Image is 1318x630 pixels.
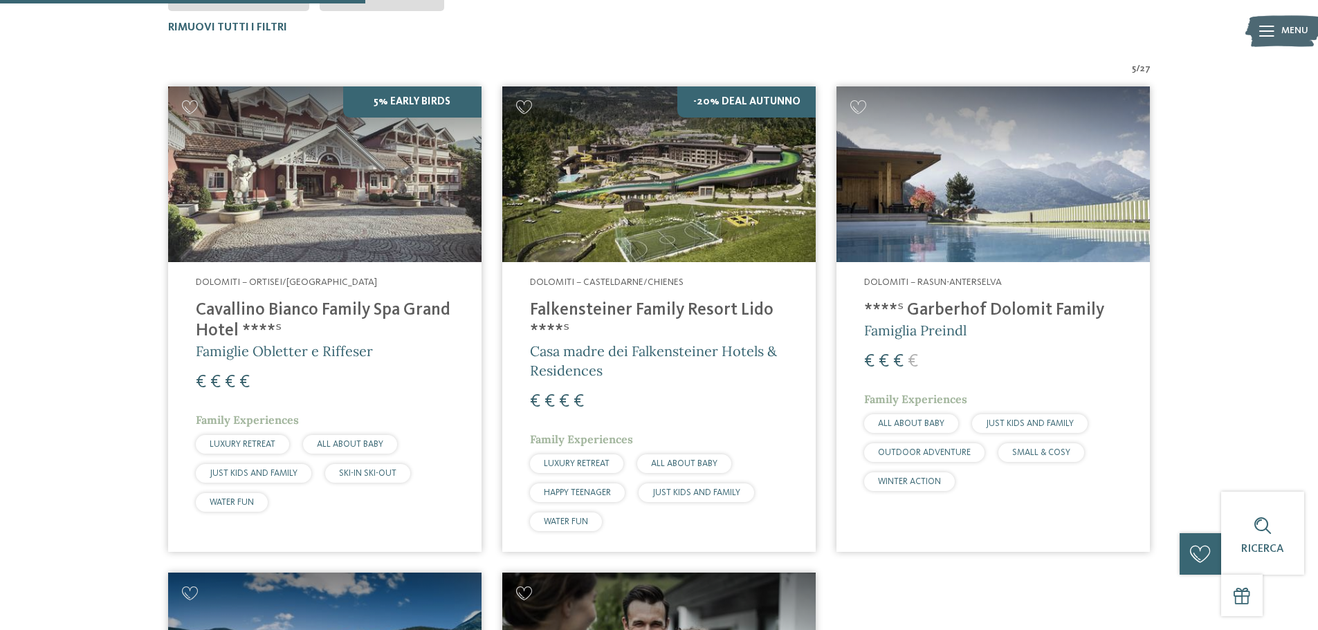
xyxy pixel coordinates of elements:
[530,342,777,379] span: Casa madre dei Falkensteiner Hotels & Residences
[559,393,569,411] span: €
[530,432,633,446] span: Family Experiences
[652,488,740,497] span: JUST KIDS AND FAMILY
[502,86,816,552] a: Cercate un hotel per famiglie? Qui troverete solo i migliori! -20% Deal Autunno Dolomiti – Castel...
[836,86,1150,552] a: Cercate un hotel per famiglie? Qui troverete solo i migliori! Dolomiti – Rasun-Anterselva ****ˢ G...
[210,469,298,478] span: JUST KIDS AND FAMILY
[879,353,889,371] span: €
[1136,62,1140,76] span: /
[210,440,275,449] span: LUXURY RETREAT
[893,353,904,371] span: €
[864,392,967,406] span: Family Experiences
[530,300,788,342] h4: Falkensteiner Family Resort Lido ****ˢ
[1012,448,1070,457] span: SMALL & COSY
[210,373,221,391] span: €
[1241,544,1284,555] span: Ricerca
[502,86,816,263] img: Cercate un hotel per famiglie? Qui troverete solo i migliori!
[836,86,1150,263] img: Cercate un hotel per famiglie? Qui troverete solo i migliori!
[168,22,287,33] span: Rimuovi tutti i filtri
[530,393,540,411] span: €
[168,86,482,552] a: Cercate un hotel per famiglie? Qui troverete solo i migliori! 5% Early Birds Dolomiti – Ortisei/[...
[168,86,482,263] img: Family Spa Grand Hotel Cavallino Bianco ****ˢ
[196,277,377,287] span: Dolomiti – Ortisei/[GEOGRAPHIC_DATA]
[878,419,944,428] span: ALL ABOUT BABY
[651,459,717,468] span: ALL ABOUT BABY
[878,448,971,457] span: OUTDOOR ADVENTURE
[210,498,254,507] span: WATER FUN
[544,459,610,468] span: LUXURY RETREAT
[1140,62,1151,76] span: 27
[196,373,206,391] span: €
[196,413,299,427] span: Family Experiences
[878,477,941,486] span: WINTER ACTION
[530,277,684,287] span: Dolomiti – Casteldarne/Chienes
[225,373,235,391] span: €
[574,393,584,411] span: €
[908,353,918,371] span: €
[196,342,373,360] span: Famiglie Obletter e Riffeser
[864,322,967,339] span: Famiglia Preindl
[239,373,250,391] span: €
[986,419,1074,428] span: JUST KIDS AND FAMILY
[1132,62,1136,76] span: 5
[864,277,1002,287] span: Dolomiti – Rasun-Anterselva
[339,469,396,478] span: SKI-IN SKI-OUT
[544,517,588,526] span: WATER FUN
[317,440,383,449] span: ALL ABOUT BABY
[196,300,454,342] h4: Cavallino Bianco Family Spa Grand Hotel ****ˢ
[544,393,555,411] span: €
[864,300,1122,321] h4: ****ˢ Garberhof Dolomit Family
[544,488,611,497] span: HAPPY TEENAGER
[864,353,875,371] span: €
